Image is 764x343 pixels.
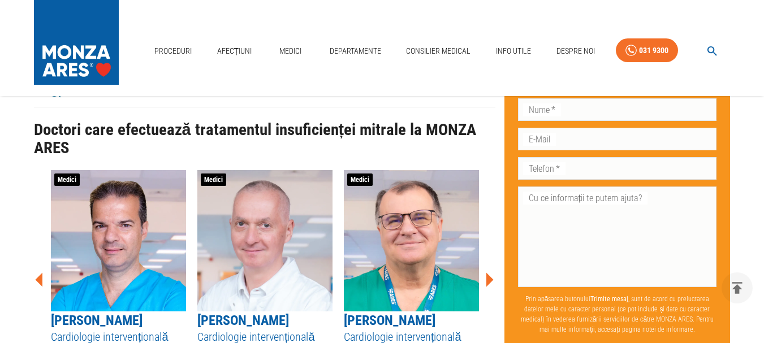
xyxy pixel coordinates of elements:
[51,312,143,328] a: [PERSON_NAME]
[325,40,386,63] a: Departamente
[590,295,628,303] b: Trimite mesaj
[344,170,479,311] img: Dr. Ștefan Moț - Spitalul MONZA ARES din Cluj Napoca
[34,121,495,157] h2: Doctori care efectuează tratamentul insuficienței mitrale la MONZA ARES
[491,40,536,63] a: Info Utile
[213,40,257,63] a: Afecțiuni
[197,312,289,328] a: [PERSON_NAME]
[552,40,599,63] a: Despre Noi
[639,44,668,58] div: 031 9300
[201,173,226,186] span: Medici
[616,38,678,63] a: 031 9300
[273,40,309,63] a: Medici
[347,173,373,186] span: Medici
[150,40,196,63] a: Proceduri
[54,173,80,186] span: Medici
[722,272,753,303] button: delete
[518,289,717,339] p: Prin apăsarea butonului , sunt de acord cu prelucrarea datelor mele cu caracter personal (ce pot ...
[402,40,475,63] a: Consilier Medical
[344,312,435,328] a: [PERSON_NAME]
